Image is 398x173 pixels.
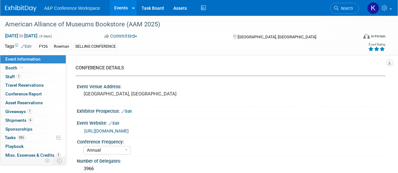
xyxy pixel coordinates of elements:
[5,65,25,70] span: Booth
[367,2,379,14] img: Kate Hunneyball
[37,43,50,50] div: FY26
[56,153,61,157] span: 2
[0,90,66,98] a: Conference Report
[339,6,353,11] span: Search
[52,43,71,50] div: Rowman
[28,118,33,122] span: 6
[0,107,66,116] a: Giveaways1
[77,106,385,115] div: Exhibitor Prospectus:
[0,142,66,151] a: Playbook
[5,135,26,140] span: Tasks
[121,109,132,114] a: Edit
[0,133,66,142] a: Tasks95%
[21,44,31,49] a: Edit
[84,128,129,133] a: [URL][DOMAIN_NAME]
[5,5,36,12] img: ExhibitDay
[3,19,353,30] div: American Alliance of Museums Bookstore (AAM 2025)
[102,33,140,40] button: Committed
[5,109,32,114] span: Giveaways
[20,66,23,69] i: Booth reservation complete
[0,55,66,63] a: Event Information
[0,64,66,72] a: Booth
[371,34,385,39] div: In-Person
[0,99,66,107] a: Asset Reservations
[27,109,32,114] span: 1
[42,157,53,165] td: Personalize Event Tab Strip
[0,73,66,81] a: Staff1
[5,144,24,149] span: Playbook
[5,57,41,62] span: Event Information
[0,116,66,125] a: Shipments6
[0,151,66,159] a: Misc. Expenses & Credits2
[77,156,385,164] div: Number of Delegates:
[5,74,21,79] span: Staff
[5,33,38,39] span: [DATE] [DATE]
[39,34,52,38] span: (4 days)
[5,118,33,123] span: Shipments
[18,33,24,38] span: to
[363,34,370,39] img: Format-Inperson.png
[5,153,61,158] span: Misc. Expenses & Credits
[238,35,316,39] span: [GEOGRAPHIC_DATA], [GEOGRAPHIC_DATA]
[77,118,385,127] div: Event Website:
[77,82,385,90] div: Event Venue Address:
[84,91,199,97] pre: [GEOGRAPHIC_DATA], [GEOGRAPHIC_DATA]
[5,43,31,50] td: Tags
[16,74,21,79] span: 1
[330,33,385,42] div: Event Format
[109,121,119,126] a: Edit
[5,100,43,105] span: Asset Reservations
[0,81,66,89] a: Travel Reservations
[5,91,42,96] span: Conference Report
[73,43,118,50] div: SELLING CONFERENCE
[330,3,359,14] a: Search
[0,125,66,133] a: Sponsorships
[77,137,383,145] div: Conference Frequency:
[44,6,100,11] span: A&P Conference Workspace
[368,43,385,46] div: Event Rating
[5,127,32,132] span: Sponsorships
[5,83,44,88] span: Travel Reservations
[53,157,66,165] td: Toggle Event Tabs
[17,135,26,140] span: 95%
[76,65,381,71] div: CONFERENCE DETAILS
